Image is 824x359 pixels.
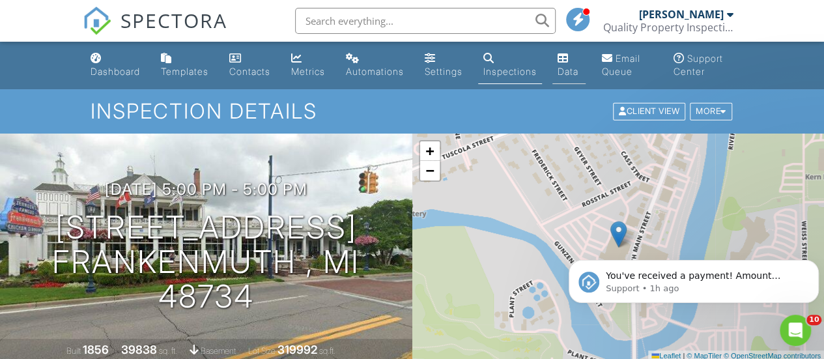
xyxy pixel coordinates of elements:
div: 39838 [121,343,157,356]
a: Email Queue [596,47,658,84]
span: − [425,162,434,179]
a: Metrics [286,47,330,84]
div: Settings [425,66,462,77]
iframe: Intercom notifications message [563,233,824,324]
div: Email Queue [601,53,640,77]
a: Templates [156,47,214,84]
span: 10 [806,315,821,325]
span: Lot Size [248,346,276,356]
a: Zoom in [420,141,440,161]
h1: [STREET_ADDRESS] Frankenmuth , MI 48734 [21,210,391,313]
h3: [DATE] 5:00 pm - 5:00 pm [105,180,307,198]
img: The Best Home Inspection Software - Spectora [83,7,111,35]
div: Automations [346,66,404,77]
a: Automations (Basic) [341,47,409,84]
a: Support Center [668,47,739,84]
h1: Inspection Details [91,100,733,122]
a: Client View [612,106,689,115]
div: Dashboard [91,66,140,77]
input: Search everything... [295,8,556,34]
span: + [425,143,434,159]
span: sq.ft. [319,346,335,356]
div: Inspections [483,66,537,77]
iframe: Intercom live chat [780,315,811,346]
img: Marker [610,221,627,248]
div: Contacts [229,66,270,77]
div: Quality Property Inspections LLC [603,21,733,34]
a: Zoom out [420,161,440,180]
div: 1856 [83,343,109,356]
div: 319992 [277,343,317,356]
div: Templates [161,66,208,77]
a: Dashboard [85,47,145,84]
a: Inspections [478,47,542,84]
a: Contacts [224,47,276,84]
a: Settings [419,47,468,84]
span: SPECTORA [121,7,227,34]
span: sq. ft. [159,346,177,356]
div: Metrics [291,66,325,77]
a: Data [552,47,586,84]
span: Built [66,346,81,356]
div: Data [558,66,578,77]
div: Client View [613,103,685,121]
div: More [690,103,732,121]
div: [PERSON_NAME] [639,8,724,21]
div: Support Center [674,53,723,77]
span: basement [201,346,236,356]
a: SPECTORA [83,18,227,45]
